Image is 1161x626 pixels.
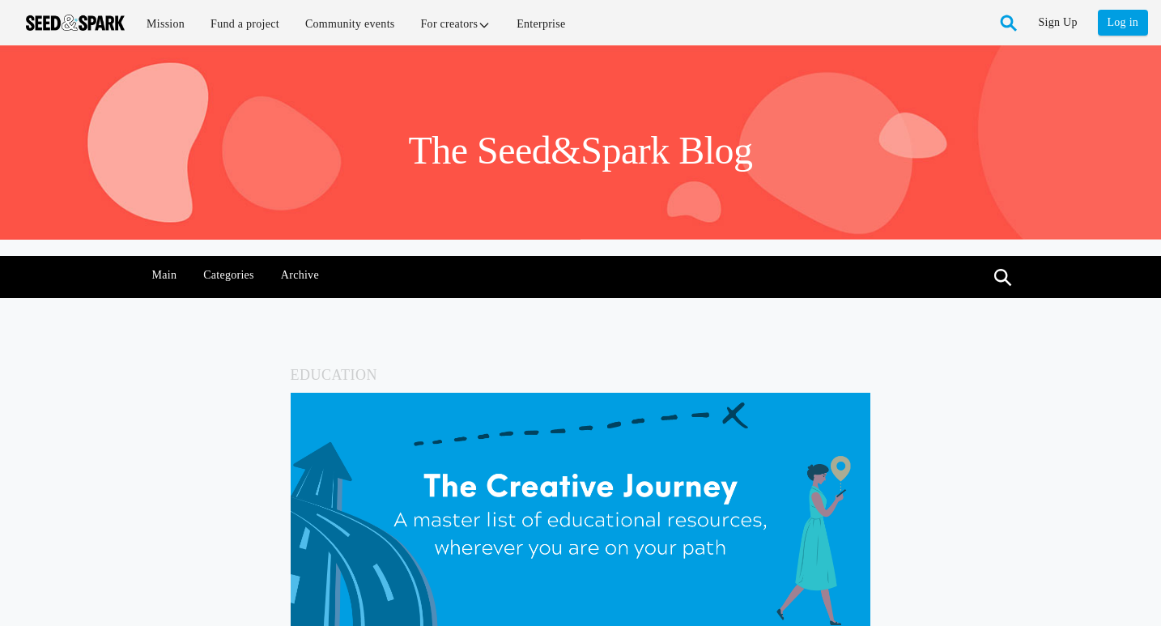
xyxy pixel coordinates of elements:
[291,363,871,387] h5: Education
[272,256,327,295] a: Archive
[195,256,263,295] a: Categories
[135,6,196,41] a: Mission
[410,6,503,41] a: For creators
[505,6,576,41] a: Enterprise
[1039,10,1078,36] a: Sign Up
[408,126,752,175] h1: The Seed&Spark Blog
[199,6,291,41] a: Fund a project
[294,6,406,41] a: Community events
[26,15,125,31] img: Seed amp; Spark
[143,256,185,295] a: Main
[1098,10,1148,36] a: Log in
